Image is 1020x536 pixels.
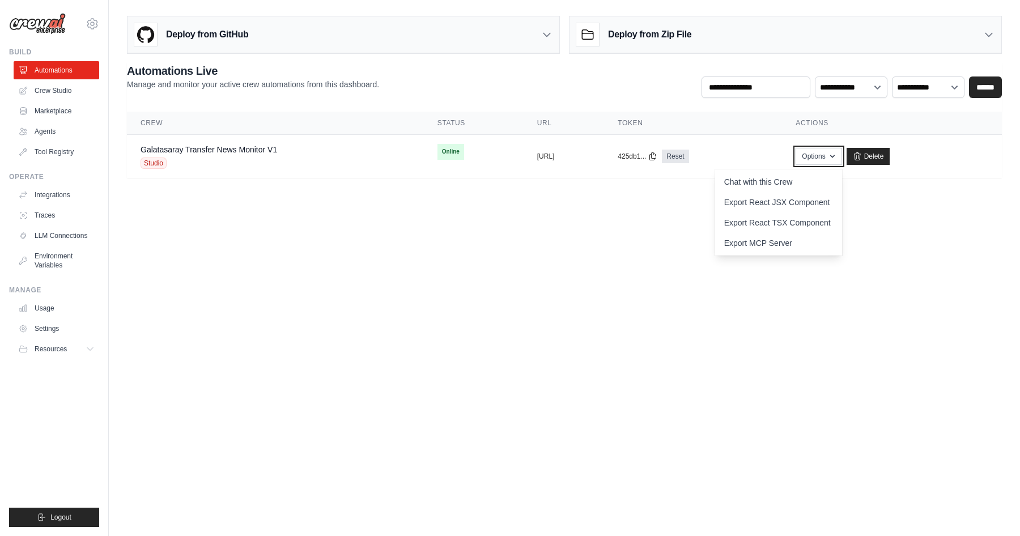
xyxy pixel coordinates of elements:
[9,172,99,181] div: Operate
[782,112,1002,135] th: Actions
[14,206,99,224] a: Traces
[35,344,67,354] span: Resources
[524,112,605,135] th: URL
[14,186,99,204] a: Integrations
[50,513,71,522] span: Logout
[608,28,691,41] h3: Deploy from Zip File
[141,145,277,154] a: Galatasaray Transfer News Monitor V1
[166,28,248,41] h3: Deploy from GitHub
[14,247,99,274] a: Environment Variables
[847,148,890,165] a: Delete
[796,148,841,165] button: Options
[14,61,99,79] a: Automations
[14,320,99,338] a: Settings
[14,102,99,120] a: Marketplace
[9,508,99,527] button: Logout
[134,23,157,46] img: GitHub Logo
[662,150,688,163] a: Reset
[127,79,379,90] p: Manage and monitor your active crew automations from this dashboard.
[14,82,99,100] a: Crew Studio
[9,286,99,295] div: Manage
[14,227,99,245] a: LLM Connections
[604,112,782,135] th: Token
[715,192,842,212] a: Export React JSX Component
[141,158,167,169] span: Studio
[715,172,842,192] a: Chat with this Crew
[14,122,99,141] a: Agents
[127,112,424,135] th: Crew
[9,48,99,57] div: Build
[715,233,842,253] a: Export MCP Server
[424,112,524,135] th: Status
[14,299,99,317] a: Usage
[14,340,99,358] button: Resources
[715,212,842,233] a: Export React TSX Component
[9,13,66,35] img: Logo
[437,144,464,160] span: Online
[127,63,379,79] h2: Automations Live
[618,152,657,161] button: 425db1...
[14,143,99,161] a: Tool Registry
